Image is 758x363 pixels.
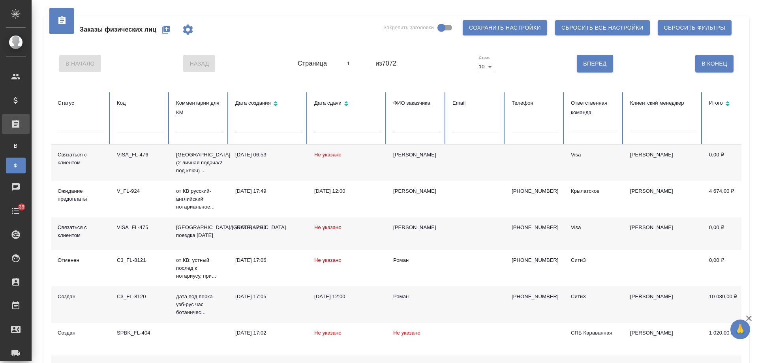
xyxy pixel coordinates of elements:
div: Создан [58,293,104,301]
span: Ф [10,162,22,169]
button: Сбросить все настройки [555,20,650,35]
div: [DATE] 17:36 [235,224,302,231]
div: Visa [571,224,617,231]
div: 10 [479,61,495,72]
span: Заказы физических лиц [80,25,156,34]
div: [DATE] 12:00 [314,187,381,195]
div: [PERSON_NAME] [393,224,440,231]
div: Сортировка [235,98,302,110]
p: от КВ русский-английский нотариальное... [176,187,223,211]
div: Создан [58,329,104,337]
span: Сбросить фильтры [664,23,725,33]
span: Страница [298,59,327,68]
span: Сохранить настройки [469,23,541,33]
div: Клиентский менеджер [630,98,696,108]
p: [GEOGRAPHIC_DATA] (2 личная подача/2 под ключ) ... [176,151,223,175]
div: Отменен [58,256,104,264]
div: SPBK_FL-404 [117,329,163,337]
td: [PERSON_NAME] [624,323,703,355]
div: [DATE] 17:02 [235,329,302,337]
div: [DATE] 12:00 [314,293,381,301]
div: Код [117,98,163,108]
div: C3_FL-8121 [117,256,163,264]
span: Не указано [393,330,420,336]
div: [PERSON_NAME] [393,151,440,159]
div: Email [452,98,499,108]
span: 🙏 [734,321,747,338]
p: дата под перка узб-рус час ботаничес... [176,293,223,316]
td: [PERSON_NAME] [624,286,703,323]
td: [PERSON_NAME] [624,217,703,250]
p: [PHONE_NUMBER] [512,293,558,301]
span: Не указано [314,330,341,336]
label: Строк [479,56,490,60]
a: Ф [6,158,26,173]
div: СПБ Караванная [571,329,617,337]
div: Телефон [512,98,558,108]
td: [PERSON_NAME] [624,145,703,181]
div: [DATE] 17:06 [235,256,302,264]
p: [PHONE_NUMBER] [512,224,558,231]
div: Сортировка [709,98,756,110]
span: Не указано [314,257,341,263]
td: [PERSON_NAME] [624,181,703,217]
span: В Конец [702,59,727,69]
span: из 7072 [375,59,396,68]
p: [PHONE_NUMBER] [512,187,558,195]
button: Создать [156,20,175,39]
span: Закрепить заголовки [383,24,434,32]
span: Не указано [314,224,341,230]
div: [DATE] 17:49 [235,187,302,195]
span: Сбросить все настройки [561,23,644,33]
div: Статус [58,98,104,108]
div: ФИО заказчика [393,98,440,108]
div: Visa [571,151,617,159]
div: Крылатское [571,187,617,195]
div: Роман [393,256,440,264]
a: 39 [2,201,30,221]
div: [PERSON_NAME] [393,187,440,195]
button: Сбросить фильтры [658,20,732,35]
span: 39 [14,203,29,211]
div: Сити3 [571,293,617,301]
div: VISA_FL-475 [117,224,163,231]
div: Ответственная команда [571,98,617,117]
div: VISA_FL-476 [117,151,163,159]
div: C3_FL-8120 [117,293,163,301]
div: Роман [393,293,440,301]
p: [PHONE_NUMBER] [512,256,558,264]
a: В [6,138,26,154]
button: Сохранить настройки [463,20,547,35]
button: Вперед [577,55,613,72]
div: Сортировка [314,98,381,110]
div: Ожидание предоплаты [58,187,104,203]
p: от КВ: устный послед к нотариусу, при... [176,256,223,280]
div: [DATE] 06:53 [235,151,302,159]
div: Связаться с клиентом [58,224,104,239]
p: [GEOGRAPHIC_DATA]/[GEOGRAPHIC_DATA] поездка [DATE] [176,224,223,239]
button: В Конец [695,55,734,72]
span: В [10,142,22,150]
div: Связаться с клиентом [58,151,104,167]
button: 🙏 [730,320,750,339]
span: Не указано [314,152,341,158]
div: Комментарии для КМ [176,98,223,117]
div: Сити3 [571,256,617,264]
span: Вперед [583,59,606,69]
div: V_FL-924 [117,187,163,195]
div: [DATE] 17:05 [235,293,302,301]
